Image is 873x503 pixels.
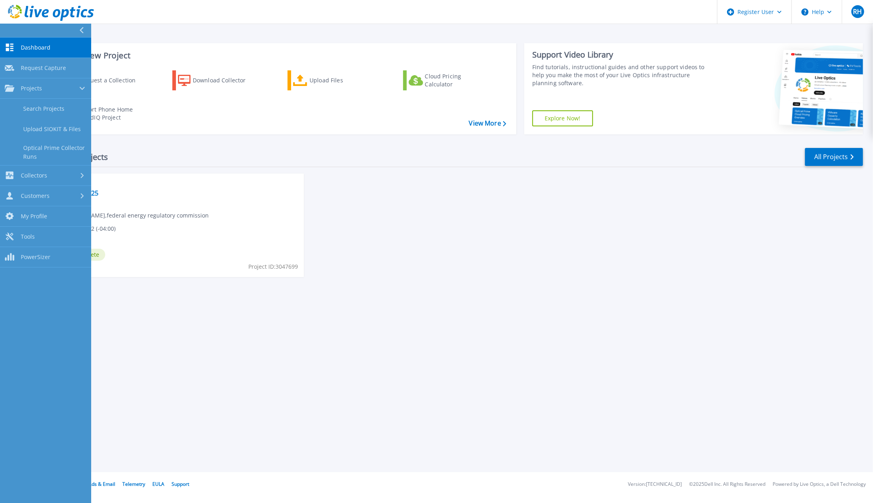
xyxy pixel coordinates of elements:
[689,482,765,487] li: © 2025 Dell Inc. All Rights Reserved
[122,481,145,487] a: Telemetry
[628,482,682,487] li: Version: [TECHNICAL_ID]
[172,481,189,487] a: Support
[532,110,593,126] a: Explore Now!
[469,120,506,127] a: View More
[403,70,492,90] a: Cloud Pricing Calculator
[21,192,50,200] span: Customers
[288,70,377,90] a: Upload Files
[853,8,862,15] span: RH
[21,85,42,92] span: Projects
[57,51,506,60] h3: Start a New Project
[172,70,262,90] a: Download Collector
[21,253,50,261] span: PowerSizer
[21,64,66,72] span: Request Capture
[88,481,115,487] a: Ads & Email
[57,70,146,90] a: Request a Collection
[21,172,47,179] span: Collectors
[60,211,209,220] span: [PERSON_NAME] , federal energy regulatory commission
[21,213,47,220] span: My Profile
[425,72,489,88] div: Cloud Pricing Calculator
[532,63,706,87] div: Find tutorials, instructional guides and other support videos to help you make the most of your L...
[773,482,866,487] li: Powered by Live Optics, a Dell Technology
[60,178,299,187] span: Optical Prime
[805,148,863,166] a: All Projects
[532,50,706,60] div: Support Video Library
[80,72,144,88] div: Request a Collection
[248,262,298,271] span: Project ID: 3047699
[152,481,164,487] a: EULA
[21,44,50,51] span: Dashboard
[193,72,257,88] div: Download Collector
[78,106,141,122] div: Import Phone Home CloudIQ Project
[21,233,35,240] span: Tools
[310,72,374,88] div: Upload Files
